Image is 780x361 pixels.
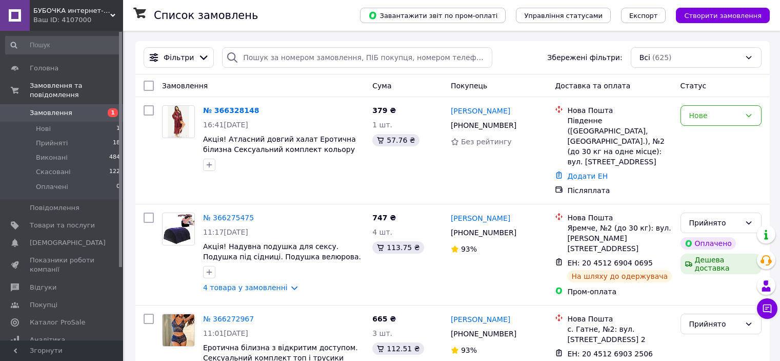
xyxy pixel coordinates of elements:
[451,213,510,223] a: [PERSON_NAME]
[36,139,68,148] span: Прийняті
[567,287,672,297] div: Пром-оплата
[567,259,653,267] span: ЕН: 20 4512 6904 0695
[30,64,58,73] span: Головна
[461,245,477,253] span: 93%
[163,214,194,245] img: Фото товару
[203,283,288,292] a: 4 товара у замовленні
[36,153,68,162] span: Виконані
[567,213,672,223] div: Нова Пошта
[372,228,392,236] span: 4 шт.
[684,12,762,20] span: Створити замовлення
[516,8,611,23] button: Управління статусами
[30,335,65,345] span: Аналітика
[368,11,497,20] span: Завантажити звіт по пром-оплаті
[372,329,392,337] span: 3 шт.
[567,116,672,167] div: Південне ([GEOGRAPHIC_DATA], [GEOGRAPHIC_DATA].), №2 (до 30 кг на одне місце): вул. [STREET_ADDRESS]
[162,82,208,90] span: Замовлення
[30,221,95,230] span: Товари та послуги
[449,118,518,132] div: [PHONE_NUMBER]
[162,314,195,347] a: Фото товару
[36,182,68,192] span: Оплачені
[162,105,195,138] a: Фото товару
[681,82,707,90] span: Статус
[681,254,762,274] div: Дешева доставка
[372,315,396,323] span: 665 ₴
[30,238,106,248] span: [DEMOGRAPHIC_DATA]
[372,82,391,90] span: Cума
[555,82,630,90] span: Доставка та оплата
[36,124,51,134] span: Нові
[5,36,121,54] input: Пошук
[360,8,506,23] button: Завантажити звіт по пром-оплаті
[451,314,510,325] a: [PERSON_NAME]
[30,283,56,292] span: Відгуки
[372,134,419,146] div: 57.76 ₴
[621,8,666,23] button: Експорт
[567,172,608,180] a: Додати ЕН
[203,106,259,115] a: № 366328148
[372,241,424,254] div: 113.75 ₴
[162,213,195,245] a: Фото товару
[113,139,120,148] span: 18
[372,121,392,129] span: 1 шт.
[567,350,653,358] span: ЕН: 20 4512 6903 2506
[203,214,254,222] a: № 366275475
[372,106,396,115] span: 379 ₴
[461,138,512,146] span: Без рейтингу
[36,167,71,177] span: Скасовані
[451,82,487,90] span: Покупець
[547,52,622,63] span: Збережені фільтри:
[30,81,123,100] span: Замовлення та повідомлення
[222,47,492,68] input: Пошук за номером замовлення, ПІБ покупця, номером телефону, Email, номером накладної
[629,12,658,20] span: Експорт
[33,6,110,15] span: БУБОЧКА интернет-магазин
[163,314,194,346] img: Фото товару
[203,315,254,323] a: № 366272967
[681,237,736,250] div: Оплачено
[451,106,510,116] a: [PERSON_NAME]
[168,106,190,138] img: Фото товару
[689,217,741,229] div: Прийнято
[30,256,95,274] span: Показники роботи компанії
[108,108,118,117] span: 1
[449,225,518,240] div: [PHONE_NUMBER]
[461,346,477,354] span: 93%
[689,110,741,121] div: Нове
[676,8,770,23] button: Створити замовлення
[639,52,650,63] span: Всі
[30,318,85,327] span: Каталог ProSale
[33,15,123,25] div: Ваш ID: 4107000
[757,298,777,319] button: Чат з покупцем
[116,182,120,192] span: 0
[30,108,72,118] span: Замовлення
[524,12,603,20] span: Управління статусами
[164,52,194,63] span: Фільтри
[567,185,672,196] div: Післяплата
[567,270,672,282] div: На шляху до одержувача
[109,153,120,162] span: 484
[567,324,672,345] div: с. Гатне, №2: вул. [STREET_ADDRESS] 2
[449,327,518,341] div: [PHONE_NUMBER]
[567,223,672,254] div: Яремче, №2 (до 30 кг): вул. [PERSON_NAME][STREET_ADDRESS]
[30,300,57,310] span: Покупці
[109,167,120,177] span: 122
[567,314,672,324] div: Нова Пошта
[203,329,248,337] span: 11:01[DATE]
[203,121,248,129] span: 16:41[DATE]
[652,53,672,62] span: (625)
[154,9,258,22] h1: Список замовлень
[372,214,396,222] span: 747 ₴
[567,105,672,116] div: Нова Пошта
[689,318,741,330] div: Прийнято
[116,124,120,134] span: 1
[203,135,356,164] a: Акція! Атласний довгий халат Еротична білизна Сексуальний комплект кольору бордо розмір 40 (S)
[203,242,361,261] a: Акція! Надувна подушка для сексу. Подушка під сідниці. Подушка велюрова.
[30,203,79,213] span: Повідомлення
[203,228,248,236] span: 11:17[DATE]
[666,11,770,19] a: Створити замовлення
[372,343,424,355] div: 112.51 ₴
